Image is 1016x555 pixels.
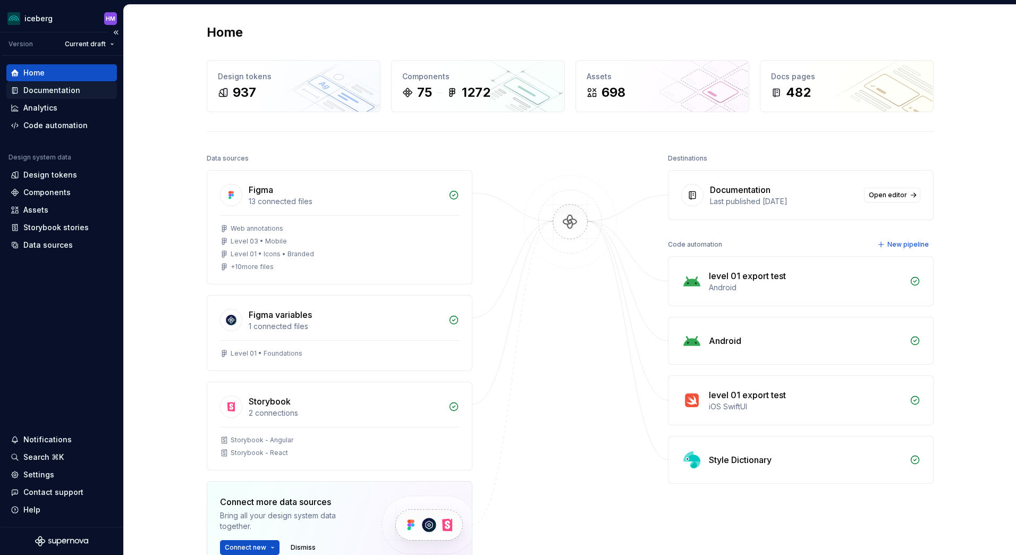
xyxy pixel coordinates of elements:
button: Current draft [60,37,119,52]
a: Storybook2 connectionsStorybook - AngularStorybook - React [207,382,472,470]
div: Level 01 • Icons • Branded [231,250,314,258]
a: Documentation [6,82,117,99]
a: Assets698 [575,60,749,112]
div: Documentation [710,183,771,196]
button: Collapse sidebar [108,25,123,40]
div: Figma [249,183,273,196]
a: Figma13 connected filesWeb annotationsLevel 03 • MobileLevel 01 • Icons • Branded+10more files [207,170,472,284]
div: iceberg [24,13,53,24]
span: Connect new [225,543,266,552]
a: Analytics [6,99,117,116]
div: level 01 export test [709,270,786,282]
button: Connect new [220,540,280,555]
div: Bring all your design system data together. [220,510,363,532]
div: Web annotations [231,224,283,233]
div: Components [402,71,554,82]
div: Settings [23,469,54,480]
div: Last published [DATE] [710,196,858,207]
div: Components [23,187,71,198]
div: Storybook stories [23,222,89,233]
div: + 10 more files [231,263,274,271]
button: Dismiss [286,540,320,555]
a: Code automation [6,117,117,134]
a: Components751272 [391,60,565,112]
button: icebergHM [2,7,121,30]
svg: Supernova Logo [35,536,88,546]
div: Design tokens [23,170,77,180]
div: iOS SwiftUI [709,401,903,412]
div: Assets [23,205,48,215]
button: Contact support [6,484,117,501]
span: New pipeline [887,240,929,249]
div: level 01 export test [709,389,786,401]
button: New pipeline [874,237,934,252]
div: Figma variables [249,308,312,321]
div: Storybook - React [231,449,288,457]
button: Notifications [6,431,117,448]
img: 418c6d47-6da6-4103-8b13-b5999f8989a1.png [7,12,20,25]
div: Code automation [23,120,88,131]
a: Settings [6,466,117,483]
span: Current draft [65,40,106,48]
a: Storybook stories [6,219,117,236]
span: Dismiss [291,543,316,552]
div: Android [709,334,741,347]
a: Design tokens [6,166,117,183]
a: Home [6,64,117,81]
div: Docs pages [771,71,922,82]
div: Code automation [668,237,722,252]
div: Level 01 • Foundations [231,349,302,358]
div: 75 [417,84,432,101]
a: Docs pages482 [760,60,934,112]
div: Home [23,68,45,78]
div: Design system data [9,153,71,162]
div: 2 connections [249,408,442,418]
div: 937 [233,84,256,101]
div: Data sources [207,151,249,166]
div: Design tokens [218,71,369,82]
div: HM [106,14,115,23]
a: Open editor [864,188,920,203]
div: Destinations [668,151,707,166]
div: Storybook - Angular [231,436,293,444]
div: Version [9,40,33,48]
div: Help [23,504,40,515]
div: Android [709,282,903,293]
div: Analytics [23,103,57,113]
a: Assets [6,201,117,218]
div: Style Dictionary [709,453,772,466]
div: 482 [786,84,811,101]
div: Level 03 • Mobile [231,237,287,246]
a: Components [6,184,117,201]
button: Help [6,501,117,518]
div: 1 connected files [249,321,442,332]
a: Design tokens937 [207,60,380,112]
span: Open editor [869,191,907,199]
div: Notifications [23,434,72,445]
a: Figma variables1 connected filesLevel 01 • Foundations [207,295,472,371]
div: Data sources [23,240,73,250]
button: Search ⌘K [6,449,117,466]
div: Assets [587,71,738,82]
a: Data sources [6,237,117,254]
div: Search ⌘K [23,452,64,463]
div: Storybook [249,395,291,408]
div: 698 [602,84,625,101]
div: Contact support [23,487,83,498]
div: 1272 [462,84,490,101]
div: Connect more data sources [220,495,363,508]
div: Documentation [23,85,80,96]
h2: Home [207,24,243,41]
div: 13 connected files [249,196,442,207]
